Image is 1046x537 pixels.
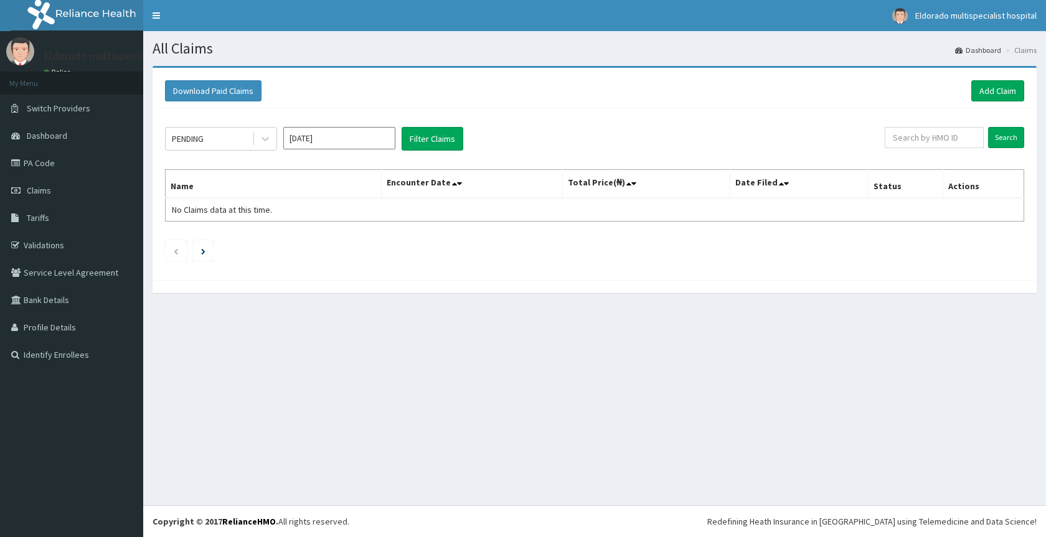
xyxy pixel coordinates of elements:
[27,103,90,114] span: Switch Providers
[44,68,73,77] a: Online
[173,245,179,256] a: Previous page
[885,127,984,148] input: Search by HMO ID
[172,204,272,215] span: No Claims data at this time.
[143,505,1046,537] footer: All rights reserved.
[172,133,204,145] div: PENDING
[971,80,1024,101] a: Add Claim
[27,130,67,141] span: Dashboard
[943,170,1024,198] th: Actions
[1002,45,1037,55] li: Claims
[153,40,1037,57] h1: All Claims
[402,127,463,151] button: Filter Claims
[283,127,395,149] input: Select Month and Year
[166,170,382,198] th: Name
[27,185,51,196] span: Claims
[562,170,730,198] th: Total Price(₦)
[707,515,1037,528] div: Redefining Heath Insurance in [GEOGRAPHIC_DATA] using Telemedicine and Data Science!
[382,170,562,198] th: Encounter Date
[955,45,1001,55] a: Dashboard
[153,516,278,527] strong: Copyright © 2017 .
[44,50,203,62] p: Eldorado multispecialist hospital
[915,10,1037,21] span: Eldorado multispecialist hospital
[869,170,943,198] th: Status
[165,80,261,101] button: Download Paid Claims
[27,212,49,223] span: Tariffs
[730,170,869,198] th: Date Filed
[988,127,1024,148] input: Search
[201,245,205,256] a: Next page
[6,37,34,65] img: User Image
[222,516,276,527] a: RelianceHMO
[892,8,908,24] img: User Image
